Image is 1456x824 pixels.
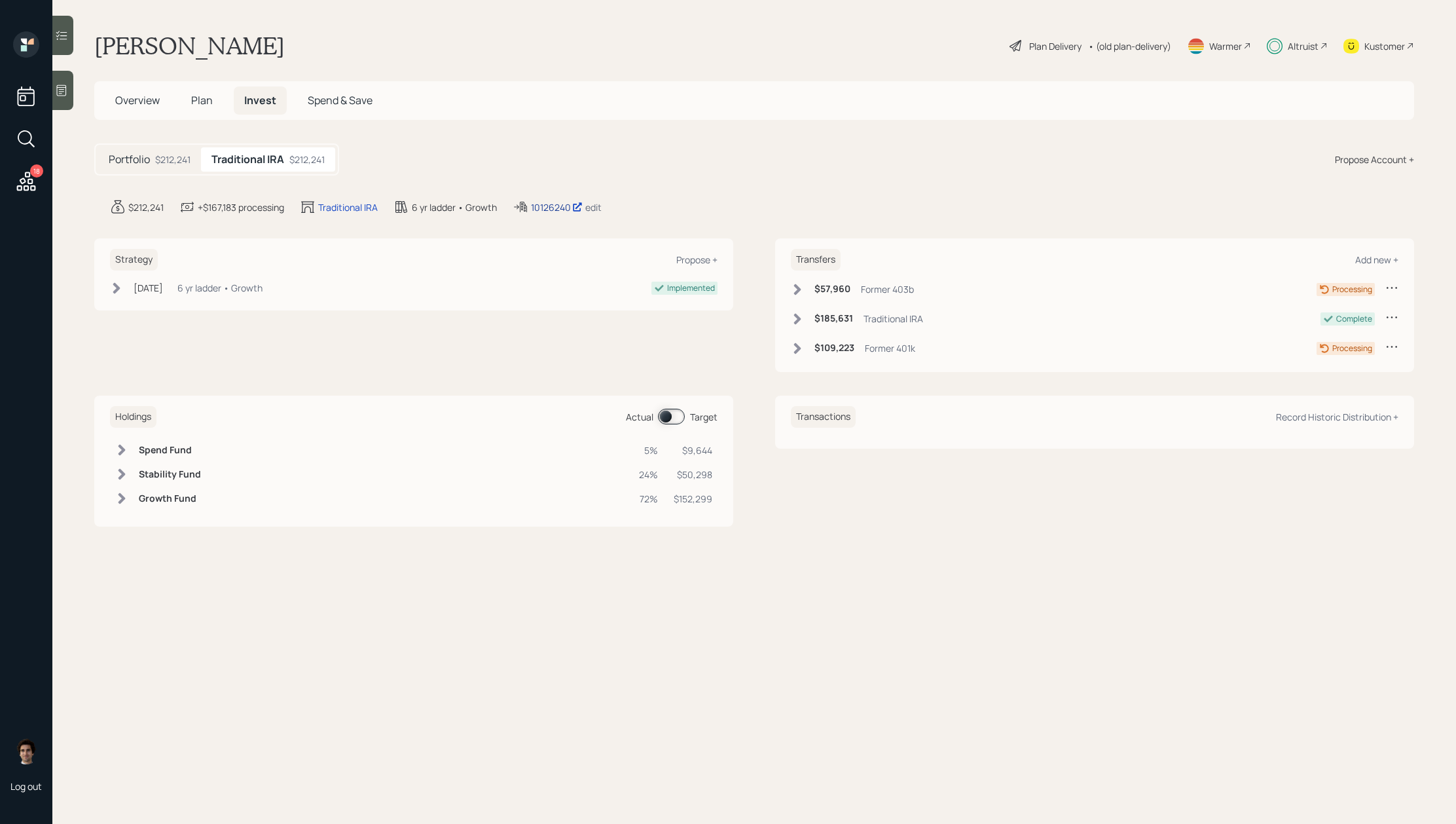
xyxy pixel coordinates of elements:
h6: Spend Fund [139,445,201,456]
div: Implemented [667,282,715,294]
h1: [PERSON_NAME] [94,31,285,60]
div: 72% [639,492,658,506]
div: Target [690,410,718,424]
h6: Growth Fund [139,493,201,504]
div: $50,298 [674,468,712,481]
h5: Portfolio [109,153,150,166]
div: Plan Delivery [1029,39,1082,53]
h6: $57,960 [814,284,850,295]
div: Former 401k [865,341,915,355]
span: Invest [244,93,276,107]
span: Spend & Save [308,93,373,107]
div: 24% [639,468,658,481]
div: • (old plan-delivery) [1088,39,1171,53]
div: 6 yr ladder • Growth [412,200,497,214]
h6: Transfers [791,249,841,271]
img: harrison-schaefer-headshot-2.png [13,738,39,764]
div: $152,299 [674,492,712,506]
h6: Holdings [110,406,156,428]
div: $212,241 [155,153,191,166]
div: Altruist [1288,39,1319,53]
div: Traditional IRA [318,200,378,214]
h6: Strategy [110,249,158,271]
div: Add new + [1355,253,1398,266]
div: 6 yr ladder • Growth [177,281,263,295]
h6: $185,631 [814,313,853,324]
div: $9,644 [674,443,712,457]
div: Complete [1336,313,1372,325]
h6: $109,223 [814,343,854,354]
div: Former 403b [861,282,914,296]
div: $212,241 [289,153,325,166]
h6: Stability Fund [139,469,201,480]
span: Plan [191,93,213,107]
div: Actual [626,410,653,424]
div: 5% [639,443,658,457]
div: Propose Account + [1335,153,1414,166]
div: +$167,183 processing [198,200,284,214]
div: Processing [1332,343,1372,354]
div: Record Historic Distribution + [1276,411,1398,423]
div: 18 [30,164,43,178]
div: Processing [1332,284,1372,295]
div: Propose + [676,253,718,266]
div: Log out [10,780,42,793]
div: Traditional IRA [864,312,923,326]
div: 10126240 [531,200,583,214]
span: Overview [115,93,160,107]
div: $212,241 [128,200,164,214]
h5: Traditional IRA [211,153,284,166]
div: edit [585,201,602,214]
h6: Transactions [791,406,856,428]
div: Kustomer [1364,39,1405,53]
div: [DATE] [134,281,163,295]
div: Warmer [1209,39,1242,53]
